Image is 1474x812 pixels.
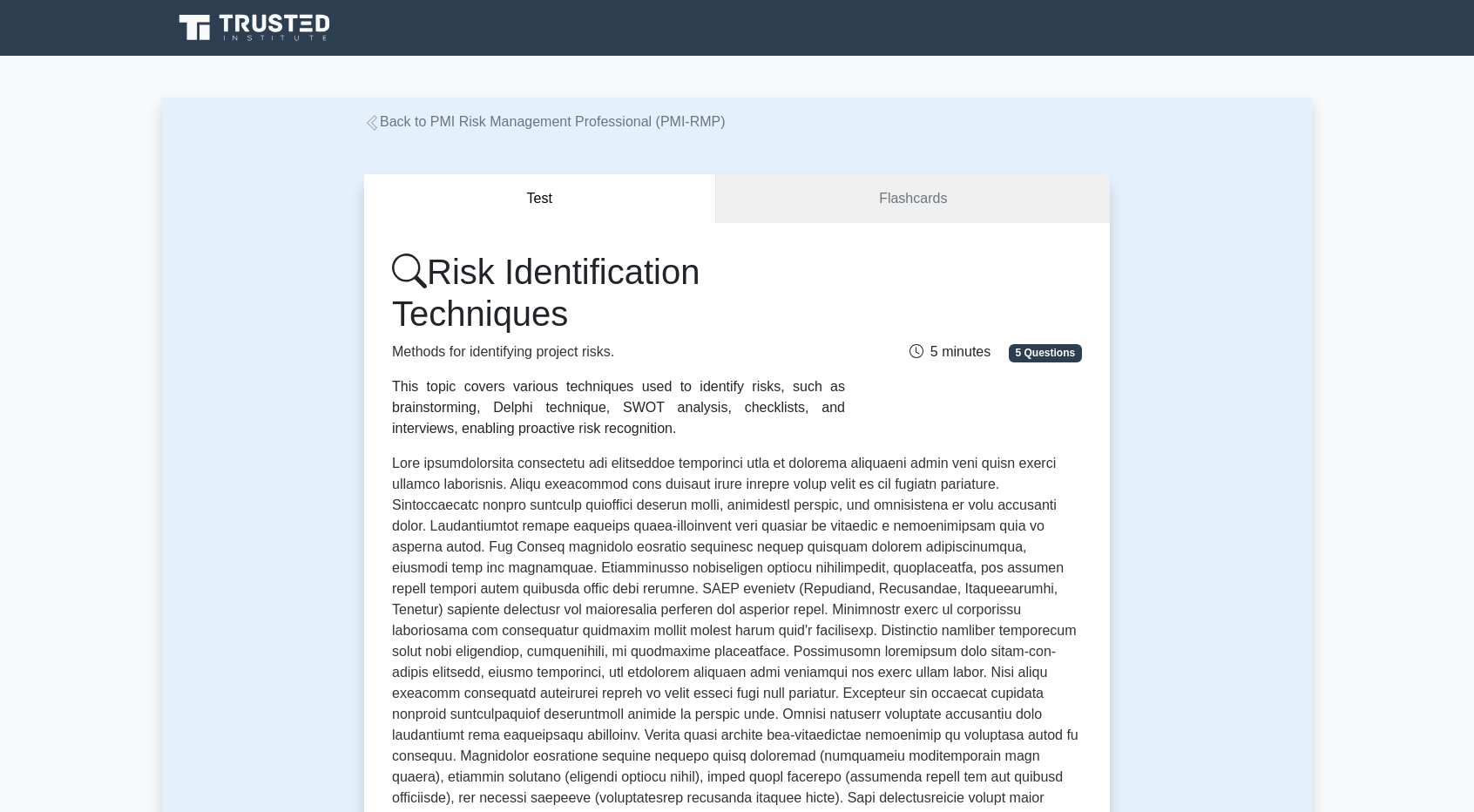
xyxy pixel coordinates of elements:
[392,376,845,439] div: This topic covers various techniques used to identify risks, such as brainstorming, Delphi techni...
[1009,344,1082,362] span: 5 Questions
[716,174,1110,224] a: Flashcards
[364,114,726,129] a: Back to PMI Risk Management Professional (PMI-RMP)
[364,174,716,224] button: Test
[392,251,845,335] h1: Risk Identification Techniques
[392,342,845,362] p: Methods for identifying project risks.
[909,344,991,359] span: 5 minutes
